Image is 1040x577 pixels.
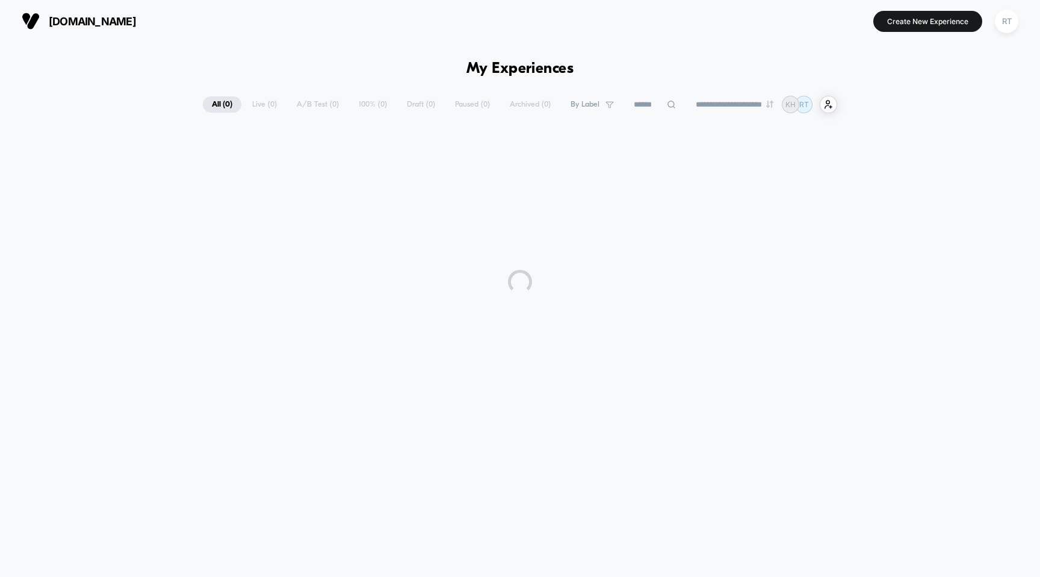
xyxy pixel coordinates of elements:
p: RT [799,100,809,109]
img: end [766,101,773,108]
h1: My Experiences [466,60,574,78]
span: All ( 0 ) [203,96,241,113]
button: [DOMAIN_NAME] [18,11,140,31]
img: Visually logo [22,12,40,30]
p: KH [785,100,796,109]
button: RT [991,9,1022,34]
span: By Label [571,100,599,109]
span: [DOMAIN_NAME] [49,15,136,28]
button: Create New Experience [873,11,982,32]
div: RT [995,10,1018,33]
